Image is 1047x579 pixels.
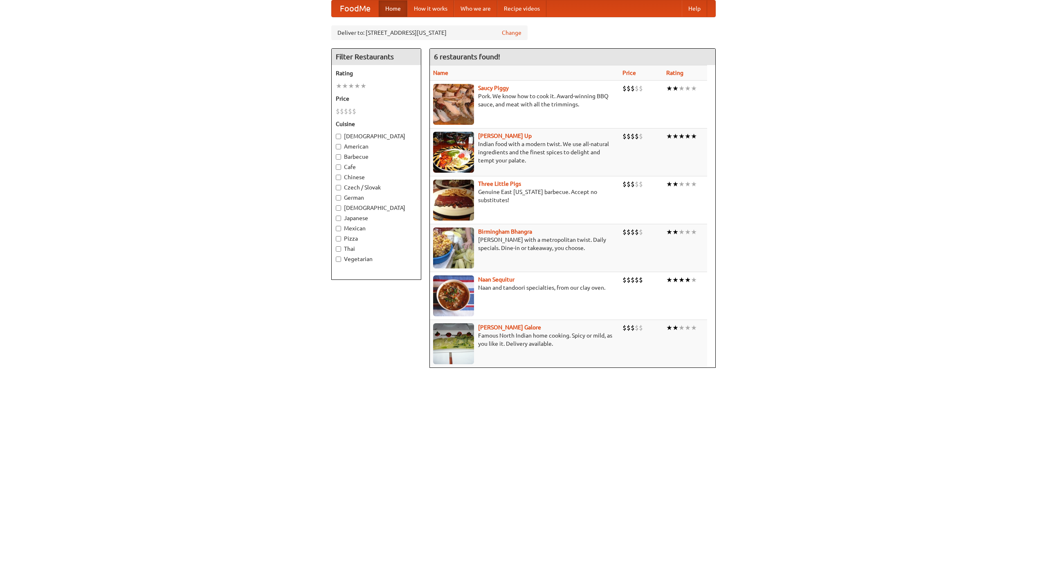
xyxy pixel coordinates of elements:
[433,180,474,221] img: littlepigs.jpg
[336,245,417,253] label: Thai
[478,276,515,283] a: Naan Sequitur
[631,132,635,141] li: $
[336,154,341,160] input: Barbecue
[679,323,685,332] li: ★
[478,180,521,187] a: Three Little Pigs
[407,0,454,17] a: How it works
[627,84,631,93] li: $
[685,275,691,284] li: ★
[666,323,672,332] li: ★
[340,107,344,116] li: $
[635,84,639,93] li: $
[478,228,532,235] b: Birmingham Bhangra
[336,175,341,180] input: Chinese
[635,132,639,141] li: $
[478,133,532,139] a: [PERSON_NAME] Up
[627,228,631,237] li: $
[622,323,627,332] li: $
[336,214,417,222] label: Japanese
[336,185,341,190] input: Czech / Slovak
[627,132,631,141] li: $
[336,195,341,201] input: German
[672,132,679,141] li: ★
[336,120,417,128] h5: Cuisine
[433,331,616,348] p: Famous North Indian home cooking. Spicy or mild, as you like it. Delivery available.
[342,81,348,90] li: ★
[666,275,672,284] li: ★
[691,228,697,237] li: ★
[666,228,672,237] li: ★
[360,81,366,90] li: ★
[672,228,679,237] li: ★
[631,275,635,284] li: $
[679,180,685,189] li: ★
[635,323,639,332] li: $
[666,84,672,93] li: ★
[433,70,448,76] a: Name
[685,132,691,141] li: ★
[622,132,627,141] li: $
[622,84,627,93] li: $
[336,69,417,77] h5: Rating
[454,0,497,17] a: Who we are
[679,228,685,237] li: ★
[336,142,417,151] label: American
[336,216,341,221] input: Japanese
[631,180,635,189] li: $
[433,188,616,204] p: Genuine East [US_STATE] barbecue. Accept no substitutes!
[433,275,474,316] img: naansequitur.jpg
[679,275,685,284] li: ★
[622,180,627,189] li: $
[336,226,341,231] input: Mexican
[336,132,417,140] label: [DEMOGRAPHIC_DATA]
[433,140,616,164] p: Indian food with a modern twist. We use all-natural ingredients and the finest spices to delight ...
[434,53,500,61] ng-pluralize: 6 restaurants found!
[635,228,639,237] li: $
[336,144,341,149] input: American
[433,92,616,108] p: Pork. We know how to cook it. Award-winning BBQ sauce, and meat with all the trimmings.
[622,70,636,76] a: Price
[672,275,679,284] li: ★
[336,153,417,161] label: Barbecue
[336,194,417,202] label: German
[691,275,697,284] li: ★
[502,29,521,37] a: Change
[691,180,697,189] li: ★
[622,228,627,237] li: $
[379,0,407,17] a: Home
[433,228,474,268] img: bhangra.jpg
[336,95,417,103] h5: Price
[336,107,340,116] li: $
[666,70,683,76] a: Rating
[336,234,417,243] label: Pizza
[635,180,639,189] li: $
[672,323,679,332] li: ★
[332,0,379,17] a: FoodMe
[685,228,691,237] li: ★
[672,180,679,189] li: ★
[627,180,631,189] li: $
[682,0,707,17] a: Help
[348,107,352,116] li: $
[631,84,635,93] li: $
[336,134,341,139] input: [DEMOGRAPHIC_DATA]
[344,107,348,116] li: $
[478,324,541,331] a: [PERSON_NAME] Galore
[336,257,341,262] input: Vegetarian
[639,323,643,332] li: $
[666,180,672,189] li: ★
[685,84,691,93] li: ★
[666,132,672,141] li: ★
[336,183,417,191] label: Czech / Slovak
[352,107,356,116] li: $
[336,164,341,170] input: Cafe
[478,85,509,91] a: Saucy Piggy
[433,323,474,364] img: currygalore.jpg
[691,323,697,332] li: ★
[336,255,417,263] label: Vegetarian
